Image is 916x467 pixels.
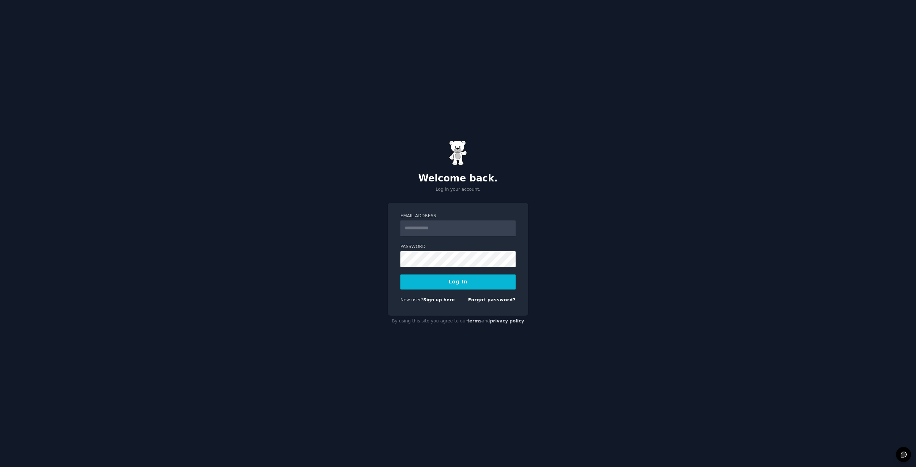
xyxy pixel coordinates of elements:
[388,186,528,193] p: Log in your account.
[468,297,516,302] a: Forgot password?
[467,318,482,324] a: terms
[400,274,516,290] button: Log In
[423,297,455,302] a: Sign up here
[388,173,528,184] h2: Welcome back.
[400,244,516,250] label: Password
[400,213,516,219] label: Email Address
[388,316,528,327] div: By using this site you agree to our and
[400,297,423,302] span: New user?
[490,318,524,324] a: privacy policy
[449,140,467,165] img: Gummy Bear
